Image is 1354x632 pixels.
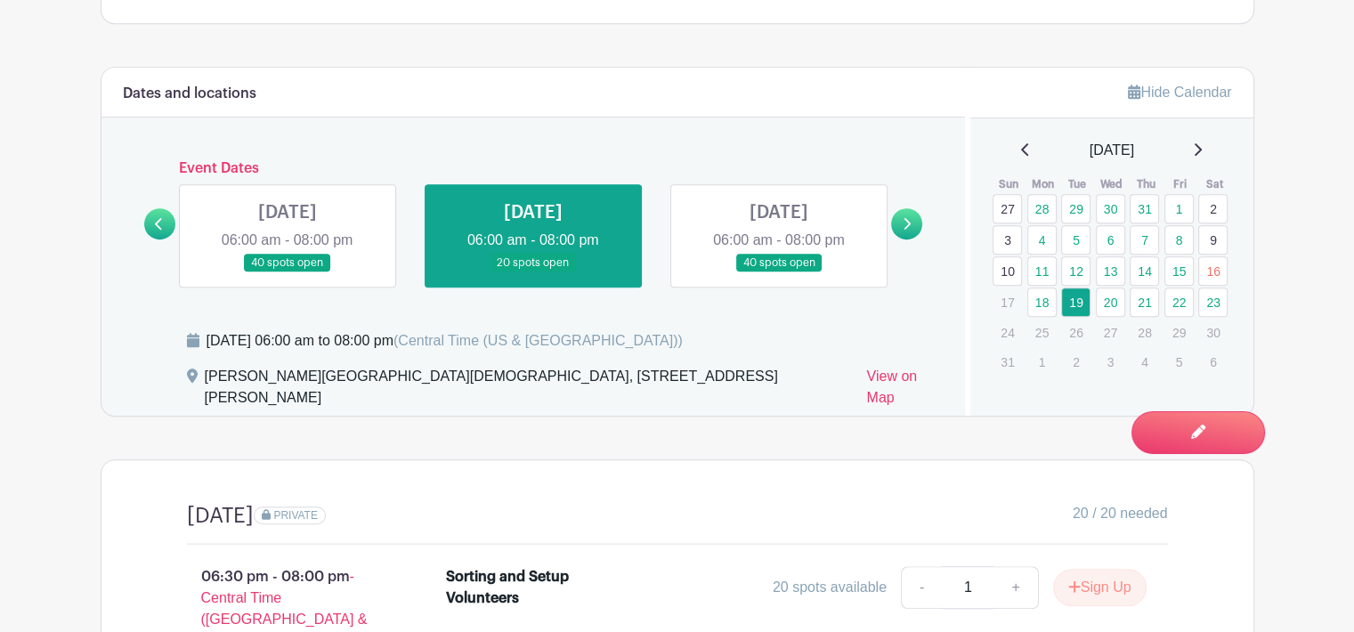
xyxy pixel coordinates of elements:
[1061,288,1090,317] a: 19
[993,319,1022,346] p: 24
[1027,288,1057,317] a: 18
[446,566,600,609] div: Sorting and Setup Volunteers
[993,225,1022,255] a: 3
[1061,319,1090,346] p: 26
[993,566,1038,609] a: +
[1130,288,1159,317] a: 21
[1164,256,1194,286] a: 15
[1164,194,1194,223] a: 1
[1096,194,1125,223] a: 30
[1130,256,1159,286] a: 14
[1096,288,1125,317] a: 20
[1061,225,1090,255] a: 5
[866,366,944,416] a: View on Map
[1027,319,1057,346] p: 25
[1061,194,1090,223] a: 29
[1164,348,1194,376] p: 5
[1095,175,1130,193] th: Wed
[1096,319,1125,346] p: 27
[1198,225,1228,255] a: 9
[1073,503,1168,524] span: 20 / 20 needed
[1061,256,1090,286] a: 12
[1027,194,1057,223] a: 28
[1198,256,1228,286] a: 16
[187,503,254,529] h4: [DATE]
[1198,194,1228,223] a: 2
[1164,319,1194,346] p: 29
[1061,348,1090,376] p: 2
[1130,348,1159,376] p: 4
[1164,225,1194,255] a: 8
[1130,225,1159,255] a: 7
[1164,288,1194,317] a: 22
[175,160,892,177] h6: Event Dates
[1129,175,1163,193] th: Thu
[1096,225,1125,255] a: 6
[1163,175,1198,193] th: Fri
[273,509,318,522] span: PRIVATE
[993,194,1022,223] a: 27
[901,566,942,609] a: -
[1027,225,1057,255] a: 4
[773,577,887,598] div: 20 spots available
[1198,348,1228,376] p: 6
[1130,319,1159,346] p: 28
[1026,175,1061,193] th: Mon
[1027,256,1057,286] a: 11
[1198,288,1228,317] a: 23
[1027,348,1057,376] p: 1
[1130,194,1159,223] a: 31
[992,175,1026,193] th: Sun
[993,256,1022,286] a: 10
[1096,256,1125,286] a: 13
[1090,140,1134,161] span: [DATE]
[993,348,1022,376] p: 31
[1060,175,1095,193] th: Tue
[1128,85,1231,100] a: Hide Calendar
[123,85,256,102] h6: Dates and locations
[1096,348,1125,376] p: 3
[205,366,853,416] div: [PERSON_NAME][GEOGRAPHIC_DATA][DEMOGRAPHIC_DATA], [STREET_ADDRESS][PERSON_NAME]
[393,333,683,348] span: (Central Time (US & [GEOGRAPHIC_DATA]))
[993,288,1022,316] p: 17
[207,330,683,352] div: [DATE] 06:00 am to 08:00 pm
[1197,175,1232,193] th: Sat
[1053,569,1147,606] button: Sign Up
[1198,319,1228,346] p: 30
